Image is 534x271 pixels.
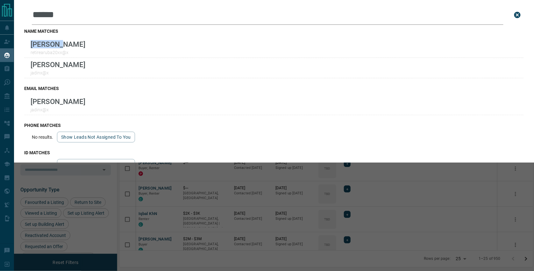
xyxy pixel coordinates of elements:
h3: email matches [24,86,524,91]
p: jadinx@x [31,107,85,112]
p: [PERSON_NAME] [31,97,85,106]
button: show leads not assigned to you [57,159,135,170]
p: No results. [32,135,53,140]
h3: id matches [24,150,524,155]
p: retirearuba20xx@x [31,50,85,55]
p: [PERSON_NAME] [31,40,85,48]
h3: phone matches [24,123,524,128]
p: [PERSON_NAME] [31,60,85,69]
p: jadinx@x [31,70,85,75]
h3: name matches [24,29,524,34]
button: close search bar [511,9,524,21]
button: show leads not assigned to you [57,132,135,142]
p: No results. [32,162,53,167]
